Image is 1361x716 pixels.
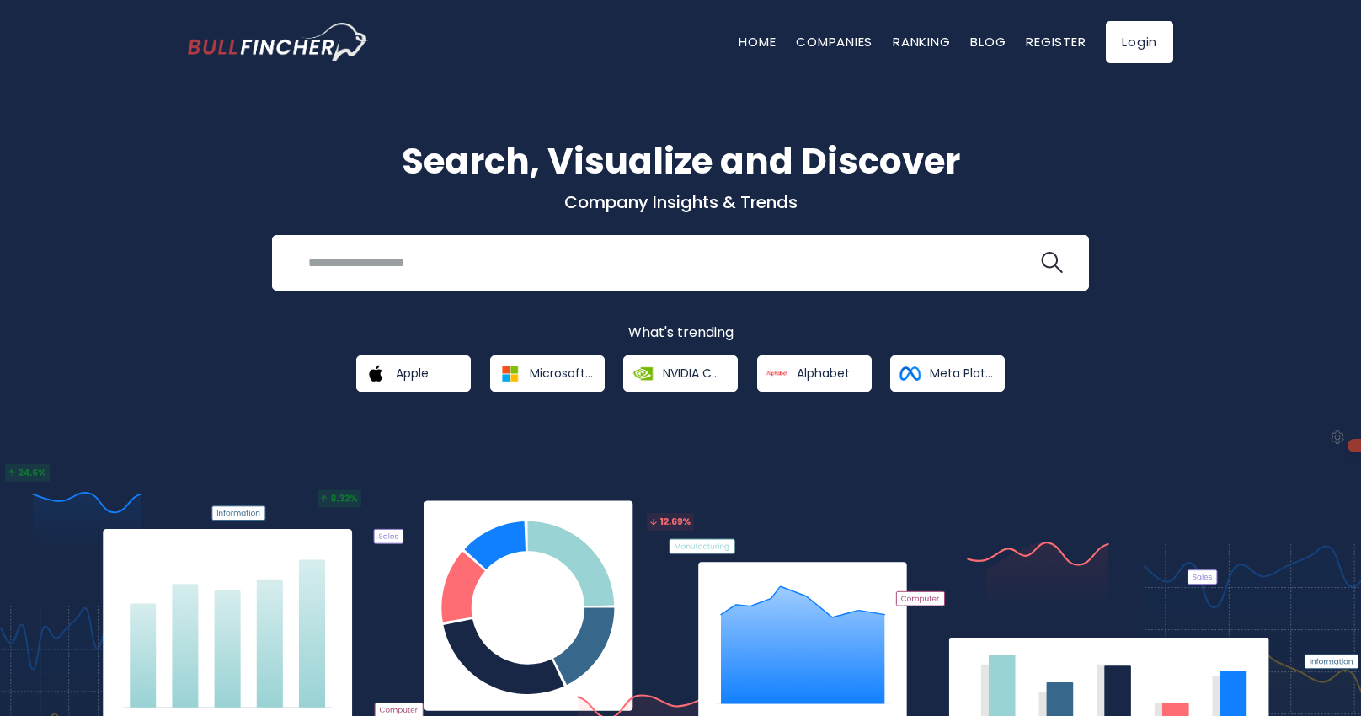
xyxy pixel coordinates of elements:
[188,191,1173,213] p: Company Insights & Trends
[739,33,776,51] a: Home
[396,366,429,381] span: Apple
[1106,21,1173,63] a: Login
[797,366,850,381] span: Alphabet
[188,135,1173,188] h1: Search, Visualize and Discover
[1026,33,1086,51] a: Register
[796,33,873,51] a: Companies
[970,33,1006,51] a: Blog
[530,366,593,381] span: Microsoft Corporation
[490,355,605,392] a: Microsoft Corporation
[188,23,369,61] a: Go to homepage
[356,355,471,392] a: Apple
[890,355,1005,392] a: Meta Platforms
[893,33,950,51] a: Ranking
[188,23,369,61] img: bullfincher logo
[663,366,726,381] span: NVIDIA Corporation
[188,324,1173,342] p: What's trending
[1041,252,1063,274] img: search icon
[930,366,993,381] span: Meta Platforms
[757,355,872,392] a: Alphabet
[623,355,738,392] a: NVIDIA Corporation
